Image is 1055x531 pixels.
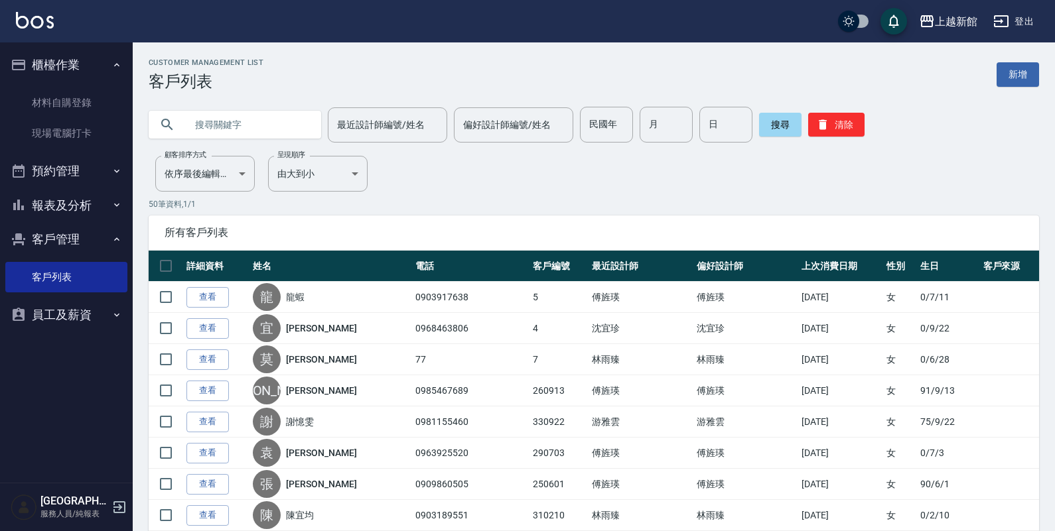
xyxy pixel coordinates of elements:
td: 0963925520 [412,438,529,469]
span: 所有客戶列表 [165,226,1023,239]
td: 傅旌瑛 [693,375,798,406]
a: 查看 [186,474,229,495]
td: 0903189551 [412,500,529,531]
td: 沈宜珍 [693,313,798,344]
a: 陳宜均 [286,508,314,522]
input: 搜尋關鍵字 [186,107,311,143]
td: [DATE] [798,406,882,438]
td: 5 [529,282,589,313]
td: 傅旌瑛 [589,438,693,469]
td: [DATE] [798,375,882,406]
td: 310210 [529,500,589,531]
td: 330922 [529,406,589,438]
td: 0909860505 [412,469,529,500]
td: 女 [883,313,917,344]
a: 客戶列表 [5,262,127,292]
div: 由大到小 [268,156,368,192]
td: [DATE] [798,282,882,313]
td: [DATE] [798,313,882,344]
td: 0/6/28 [917,344,980,375]
td: 女 [883,500,917,531]
td: 女 [883,282,917,313]
h3: 客戶列表 [149,72,263,91]
a: 新增 [997,62,1039,87]
td: 77 [412,344,529,375]
button: 搜尋 [759,113,802,137]
div: 龍 [253,283,281,311]
td: 75/9/22 [917,406,980,438]
th: 上次消費日期 [798,251,882,282]
button: save [880,8,907,34]
td: 林雨臻 [693,344,798,375]
a: 查看 [186,443,229,463]
th: 生日 [917,251,980,282]
a: 查看 [186,412,229,432]
button: 上越新館 [914,8,983,35]
td: [DATE] [798,469,882,500]
a: [PERSON_NAME] [286,322,356,335]
td: 女 [883,406,917,438]
p: 服務人員/純報表 [40,508,108,520]
td: 0/7/3 [917,438,980,469]
td: 0985467689 [412,375,529,406]
td: 傅旌瑛 [693,438,798,469]
td: 0903917638 [412,282,529,313]
td: 女 [883,375,917,406]
td: [DATE] [798,438,882,469]
div: 依序最後編輯時間 [155,156,255,192]
td: 沈宜珍 [589,313,693,344]
a: [PERSON_NAME] [286,353,356,366]
div: 謝 [253,408,281,436]
td: 260913 [529,375,589,406]
a: 謝憶雯 [286,415,314,428]
th: 詳細資料 [183,251,249,282]
div: 張 [253,470,281,498]
button: 登出 [988,9,1039,34]
th: 姓名 [249,251,412,282]
td: [DATE] [798,500,882,531]
td: 0/9/22 [917,313,980,344]
a: 現場電腦打卡 [5,118,127,148]
a: [PERSON_NAME] [286,446,356,459]
td: 250601 [529,469,589,500]
div: 袁 [253,439,281,467]
td: 傅旌瑛 [589,469,693,500]
td: 0981155460 [412,406,529,438]
a: 查看 [186,505,229,526]
h5: [GEOGRAPHIC_DATA] [40,495,108,508]
td: 游雅雲 [589,406,693,438]
th: 客戶來源 [980,251,1039,282]
td: 傅旌瑛 [589,282,693,313]
td: 游雅雲 [693,406,798,438]
td: 7 [529,344,589,375]
div: 陳 [253,501,281,529]
h2: Customer Management List [149,58,263,67]
a: 龍蝦 [286,290,305,304]
th: 最近設計師 [589,251,693,282]
a: 查看 [186,349,229,370]
td: 傅旌瑛 [589,375,693,406]
a: [PERSON_NAME] [286,477,356,491]
td: 4 [529,313,589,344]
label: 呈現順序 [277,150,305,160]
td: [DATE] [798,344,882,375]
td: 林雨臻 [589,500,693,531]
div: 宜 [253,314,281,342]
a: 查看 [186,287,229,308]
td: 0/2/10 [917,500,980,531]
th: 客戶編號 [529,251,589,282]
a: 材料自購登錄 [5,88,127,118]
img: Logo [16,12,54,29]
div: 上越新館 [935,13,977,30]
p: 50 筆資料, 1 / 1 [149,198,1039,210]
th: 性別 [883,251,917,282]
td: 0/7/11 [917,282,980,313]
td: 90/6/1 [917,469,980,500]
td: 0968463806 [412,313,529,344]
th: 電話 [412,251,529,282]
button: 櫃檯作業 [5,48,127,82]
td: 傅旌瑛 [693,282,798,313]
button: 客戶管理 [5,222,127,257]
td: 女 [883,344,917,375]
td: 290703 [529,438,589,469]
